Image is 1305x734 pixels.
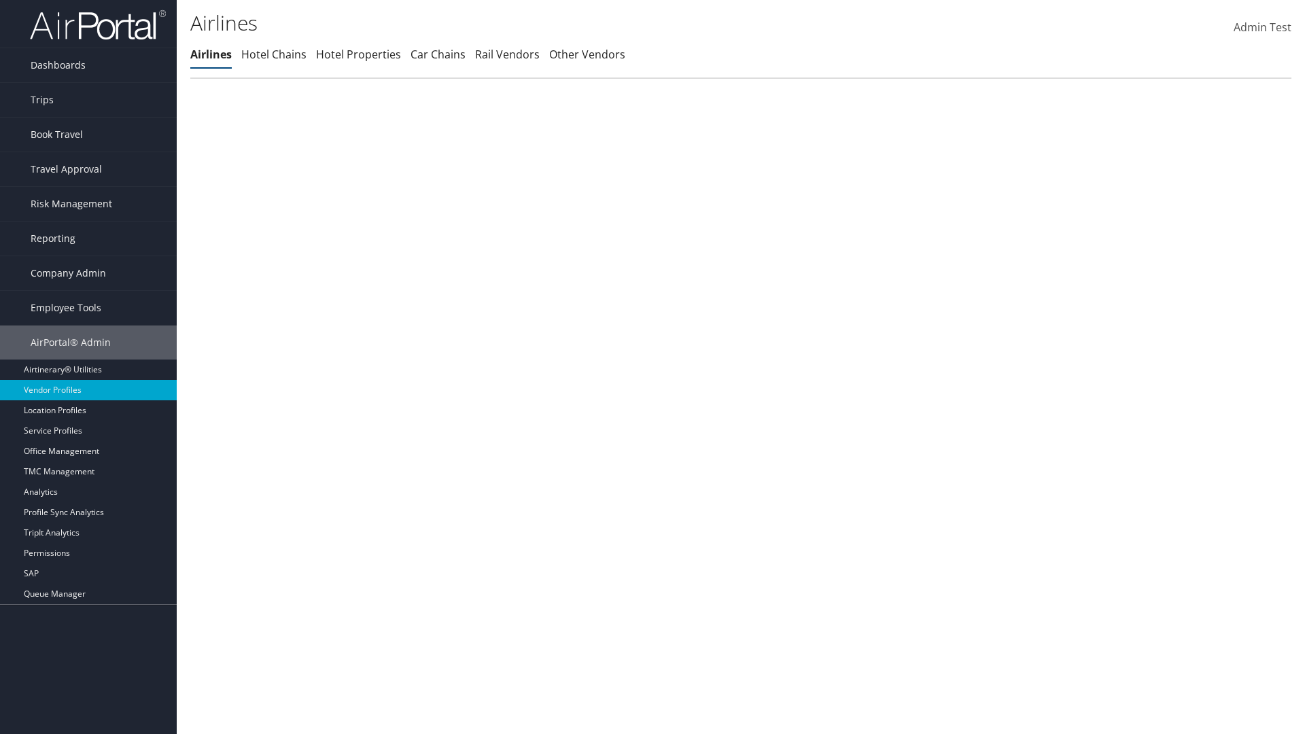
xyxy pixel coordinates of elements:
span: Dashboards [31,48,86,82]
a: Hotel Chains [241,47,307,62]
a: Other Vendors [549,47,625,62]
a: Car Chains [411,47,466,62]
span: Trips [31,83,54,117]
a: Admin Test [1234,7,1291,49]
span: Company Admin [31,256,106,290]
a: Airlines [190,47,232,62]
span: Admin Test [1234,20,1291,35]
span: AirPortal® Admin [31,326,111,360]
img: airportal-logo.png [30,9,166,41]
span: Travel Approval [31,152,102,186]
a: Rail Vendors [475,47,540,62]
span: Risk Management [31,187,112,221]
span: Reporting [31,222,75,256]
span: Book Travel [31,118,83,152]
h1: Airlines [190,9,924,37]
a: Hotel Properties [316,47,401,62]
span: Employee Tools [31,291,101,325]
